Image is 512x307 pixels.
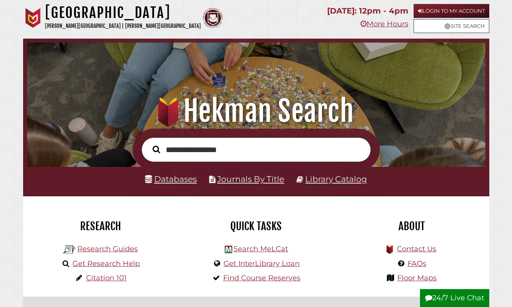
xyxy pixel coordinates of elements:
img: Hekman Library Logo [225,246,232,253]
a: Research Guides [77,244,138,253]
h2: About [340,219,483,233]
a: Get InterLibrary Loan [224,259,300,268]
a: Contact Us [397,244,436,253]
button: Search [149,143,164,155]
p: [PERSON_NAME][GEOGRAPHIC_DATA] | [PERSON_NAME][GEOGRAPHIC_DATA] [45,22,201,31]
h1: Hekman Search [35,94,477,129]
p: [DATE]: 12pm - 4pm [327,4,408,18]
a: FAQs [408,259,426,268]
a: Citation 101 [86,274,127,282]
a: Library Catalog [305,174,367,184]
i: Search [153,145,160,154]
h2: Quick Tasks [184,219,328,233]
img: Hekman Library Logo [63,244,75,256]
img: Calvin University [23,8,43,28]
a: Floor Maps [397,274,437,282]
a: Journals By Title [217,174,284,184]
h1: [GEOGRAPHIC_DATA] [45,4,201,22]
a: Site Search [414,19,489,33]
a: Login to My Account [414,4,489,18]
h2: Research [29,219,173,233]
a: Databases [145,174,197,184]
a: More Hours [361,20,408,28]
a: Find Course Reserves [223,274,300,282]
a: Get Research Help [73,259,140,268]
a: Search MeLCat [233,244,288,253]
img: Calvin Theological Seminary [203,8,223,28]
